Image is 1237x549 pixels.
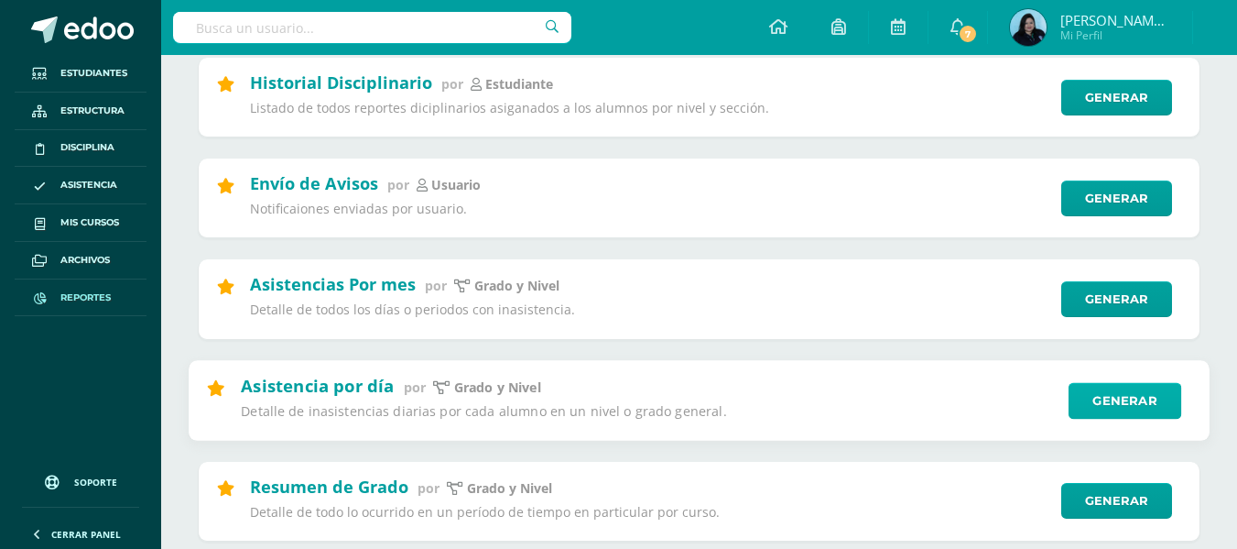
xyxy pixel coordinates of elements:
span: Estructura [60,104,125,118]
span: [PERSON_NAME][DATE] [1060,11,1170,29]
p: Detalle de todo lo ocurrido en un período de tiempo en particular por curso. [250,504,1049,521]
a: Mis cursos [15,204,146,242]
img: 7cb9ebd05b140000fdc9db502d26292e.png [1010,9,1047,46]
a: Archivos [15,242,146,280]
span: por [418,479,439,497]
p: Usuario [431,177,481,193]
span: Soporte [74,476,117,489]
a: Generar [1069,382,1181,419]
a: Generar [1061,80,1172,115]
a: Reportes [15,280,146,317]
a: Generar [1061,281,1172,317]
span: 7 [958,24,978,44]
h2: Asistencias Por mes [250,273,416,295]
p: Listado de todos reportes diciplinarios asiganados a los alumnos por nivel y sección. [250,100,1049,116]
a: Estudiantes [15,55,146,93]
span: Mis cursos [60,215,119,230]
p: Grado y Nivel [454,379,541,396]
a: Disciplina [15,130,146,168]
span: Estudiantes [60,66,127,81]
span: por [404,378,426,395]
h2: Asistencia por día [241,374,394,396]
span: Cerrar panel [51,528,121,541]
p: estudiante [485,76,553,93]
input: Busca un usuario... [173,12,571,43]
span: Mi Perfil [1060,27,1170,43]
h2: Envío de Avisos [250,172,378,194]
a: Generar [1061,181,1172,216]
a: Estructura [15,93,146,130]
p: Detalle de todos los días o periodos con inasistencia. [250,302,1049,318]
span: Reportes [60,291,111,305]
span: Archivos [60,253,110,268]
p: Notificaiones enviadas por usuario. [250,201,1049,217]
a: Soporte [22,457,139,502]
a: Asistencia [15,167,146,204]
p: Detalle de inasistencias diarias por cada alumno en un nivel o grado general. [241,403,1056,421]
h2: Resumen de Grado [250,476,408,498]
span: por [387,176,409,193]
a: Generar [1061,483,1172,519]
span: Disciplina [60,140,114,155]
h2: Historial Disciplinario [250,71,432,93]
span: por [425,277,447,294]
span: Asistencia [60,178,117,192]
p: Grado y Nivel [474,278,559,294]
p: Grado y Nivel [467,480,552,497]
span: por [441,75,463,93]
